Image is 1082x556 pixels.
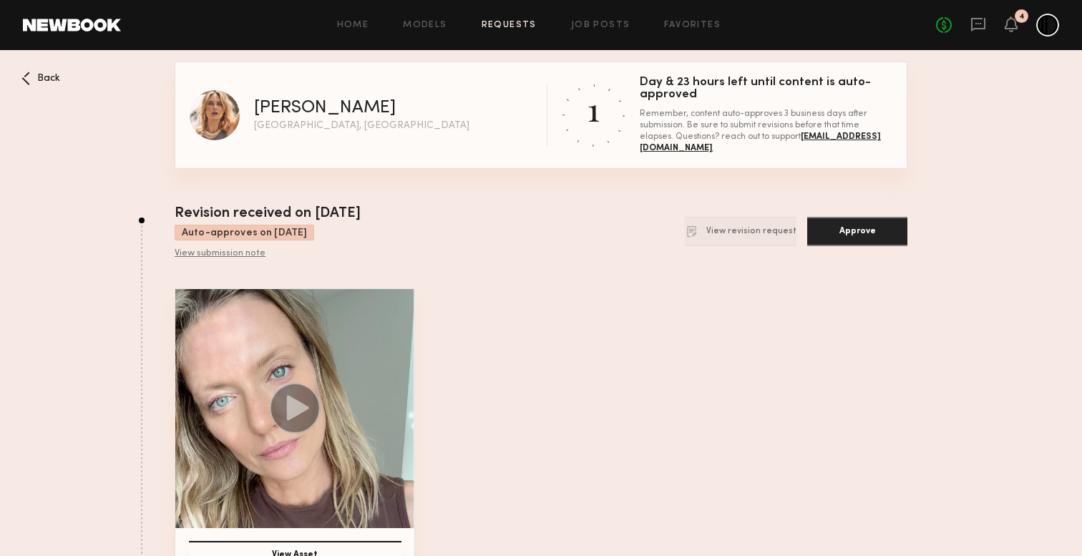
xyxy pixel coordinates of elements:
img: Asset [175,289,414,528]
a: Home [337,21,369,30]
div: Day & 23 hours left until content is auto-approved [640,77,892,101]
div: 4 [1019,13,1025,21]
img: Anastassija M profile picture. [190,90,240,140]
button: Approve [807,217,907,246]
div: 1 [588,87,600,130]
a: Requests [482,21,537,30]
a: Favorites [664,21,721,30]
div: View submission note [175,248,361,260]
div: [GEOGRAPHIC_DATA], [GEOGRAPHIC_DATA] [254,121,469,131]
a: Job Posts [571,21,630,30]
div: Revision received on [DATE] [175,203,361,225]
div: Remember, content auto-approves 3 business days after submission. Be sure to submit revisions bef... [640,108,892,154]
button: View revision request [685,217,796,246]
span: Back [37,74,60,84]
div: [PERSON_NAME] [254,99,396,117]
a: Models [403,21,447,30]
div: Auto-approves on [DATE] [175,225,314,240]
